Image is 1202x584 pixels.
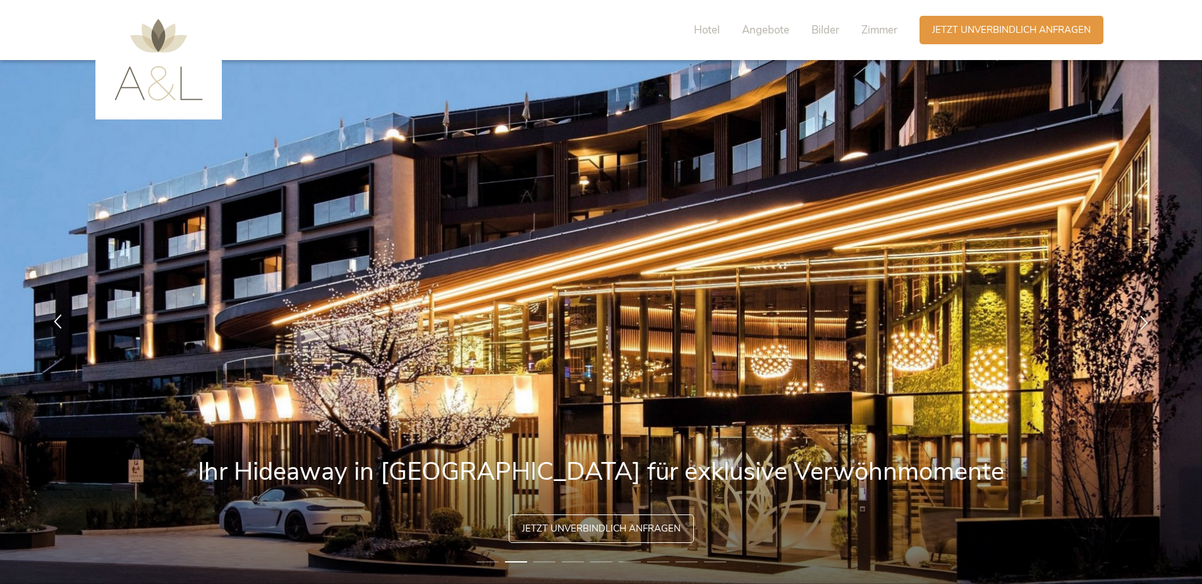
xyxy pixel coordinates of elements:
span: Hotel [694,23,720,37]
img: AMONTI & LUNARIS Wellnessresort [114,19,203,100]
span: Bilder [811,23,839,37]
span: Jetzt unverbindlich anfragen [522,522,681,535]
span: Angebote [742,23,789,37]
span: Jetzt unverbindlich anfragen [932,23,1091,37]
span: Zimmer [861,23,897,37]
